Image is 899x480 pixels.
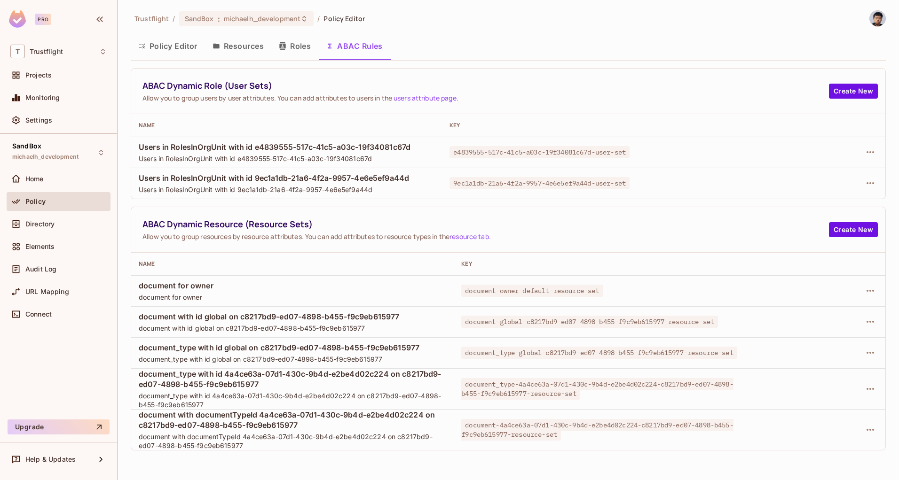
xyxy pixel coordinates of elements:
[139,122,434,129] div: Name
[139,355,446,364] span: document_type with id global on c8217bd9-ed07-4898-b455-f9c9eb615977
[461,419,733,441] span: document-4a4ce63a-07d1-430c-9b4d-e2be4d02c224-c8217bd9-ed07-4898-b455-f9c9eb615977-resource-set
[449,177,630,189] span: 9ec1a1db-21a6-4f2a-9957-4e6e5ef9a44d-user-set
[185,14,214,23] span: SandBox
[271,34,318,58] button: Roles
[139,142,434,152] span: Users in RolesInOrgUnit with id e4839555-517c-41c5-a03c-19f34081c67d
[449,146,630,158] span: e4839555-517c-41c5-a03c-19f34081c67d-user-set
[9,10,26,28] img: SReyMgAAAABJRU5ErkJggg==
[25,71,52,79] span: Projects
[134,14,169,23] span: the active workspace
[8,419,110,434] button: Upgrade
[139,260,446,268] div: Name
[449,232,489,241] a: resource tab
[139,280,446,291] span: document for owner
[139,391,446,409] span: document_type with id 4a4ce63a-07d1-430c-9b4d-e2be4d02c224 on c8217bd9-ed07-4898-b455-f9c9eb615977
[139,185,434,194] span: Users in RolesInOrgUnit with id 9ec1a1db-21a6-4f2a-9957-4e6e5ef9a44d
[142,93,829,102] span: Allow you to group users by user attributes. You can add attributes to users in the .
[139,342,446,353] span: document_type with id global on c8217bd9-ed07-4898-b455-f9c9eb615977
[323,14,365,23] span: Policy Editor
[205,34,271,58] button: Resources
[217,15,221,23] span: :
[25,94,60,101] span: Monitoring
[142,80,829,92] span: ABAC Dynamic Role (User Sets)
[461,378,733,400] span: document_type-4a4ce63a-07d1-430c-9b4d-e2be4d02c224-c8217bd9-ed07-4898-b455-f9c9eb615977-resource-set
[870,11,885,26] img: Alexander Ip
[25,310,52,318] span: Connect
[139,293,446,302] span: document for owner
[224,14,301,23] span: michaelh_development
[461,347,737,359] span: document_type-global-c8217bd9-ed07-4898-b455-f9c9eb615977-resource-set
[461,260,751,268] div: Key
[30,48,63,55] span: Workspace: Trustflight
[317,14,320,23] li: /
[25,175,44,183] span: Home
[829,222,878,237] button: Create New
[10,45,25,58] span: T
[173,14,175,23] li: /
[25,198,46,205] span: Policy
[25,456,76,463] span: Help & Updates
[461,285,603,297] span: document-owner-default-resource-set
[461,316,718,328] span: document-global-c8217bd9-ed07-4898-b455-f9c9eb615977-resource-set
[142,218,829,230] span: ABAC Dynamic Resource (Resource Sets)
[139,173,434,183] span: Users in RolesInOrgUnit with id 9ec1a1db-21a6-4f2a-9957-4e6e5ef9a44d
[25,220,55,228] span: Directory
[139,324,446,333] span: document with id global on c8217bd9-ed07-4898-b455-f9c9eb615977
[25,243,55,250] span: Elements
[12,142,41,150] span: SandBox
[449,122,745,129] div: Key
[25,265,56,273] span: Audit Log
[139,369,446,389] span: document_type with id 4a4ce63a-07d1-430c-9b4d-e2be4d02c224 on c8217bd9-ed07-4898-b455-f9c9eb615977
[12,153,79,161] span: michaelh_development
[139,410,446,430] span: document with documentTypeId 4a4ce63a-07d1-430c-9b4d-e2be4d02c224 on c8217bd9-ed07-4898-b455-f9c9...
[139,311,446,322] span: document with id global on c8217bd9-ed07-4898-b455-f9c9eb615977
[142,232,829,241] span: Allow you to group resources by resource attributes. You can add attributes to resource types in ...
[35,14,51,25] div: Pro
[131,34,205,58] button: Policy Editor
[25,116,52,124] span: Settings
[394,93,457,102] a: users attribute page
[139,154,434,163] span: Users in RolesInOrgUnit with id e4839555-517c-41c5-a03c-19f34081c67d
[25,288,69,295] span: URL Mapping
[139,432,446,450] span: document with documentTypeId 4a4ce63a-07d1-430c-9b4d-e2be4d02c224 on c8217bd9-ed07-4898-b455-f9c9...
[318,34,390,58] button: ABAC Rules
[829,84,878,99] button: Create New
